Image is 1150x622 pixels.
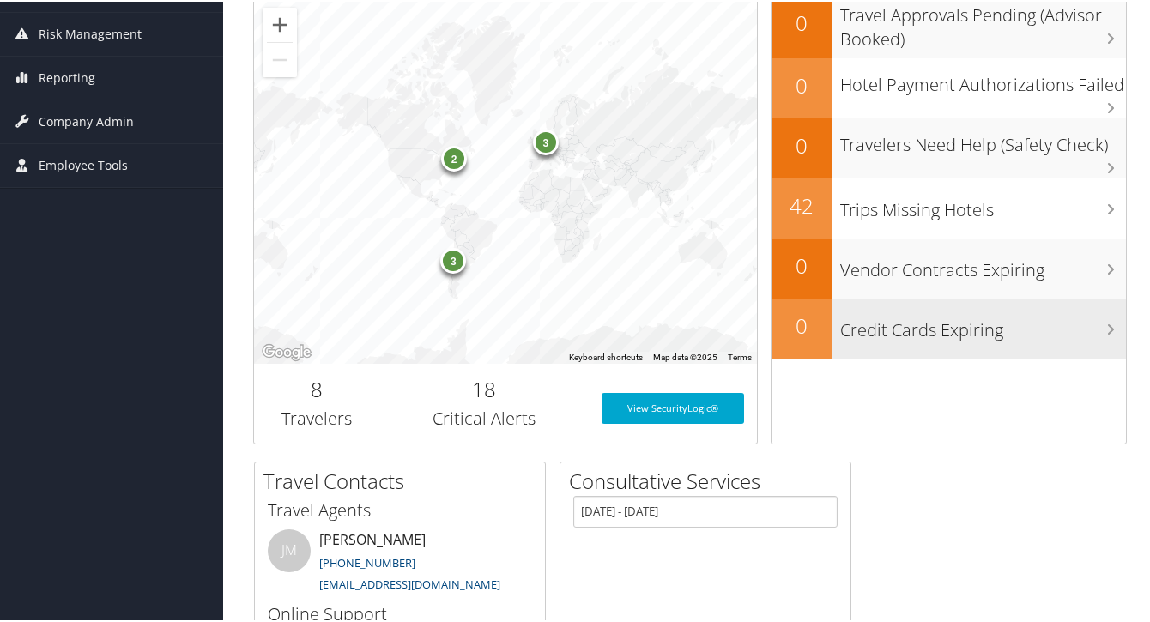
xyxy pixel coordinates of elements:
a: [PHONE_NUMBER] [319,553,415,569]
h3: Travelers [267,405,366,429]
h2: 0 [772,7,832,36]
div: JM [268,528,311,571]
h2: 42 [772,190,832,219]
a: Terms (opens in new tab) [728,351,752,360]
div: 3 [440,246,466,272]
a: 0Travelers Need Help (Safety Check) [772,117,1126,177]
span: Employee Tools [39,142,128,185]
h3: Vendor Contracts Expiring [840,248,1126,281]
a: 0Hotel Payment Authorizations Failed [772,57,1126,117]
div: 3 [533,128,559,154]
h2: 0 [772,69,832,99]
h3: Credit Cards Expiring [840,308,1126,341]
h3: Travel Agents [268,497,532,521]
a: 0Vendor Contracts Expiring [772,237,1126,297]
span: Map data ©2025 [653,351,717,360]
button: Zoom in [263,6,297,40]
span: Reporting [39,55,95,98]
h2: 0 [772,130,832,159]
li: [PERSON_NAME] [259,528,541,598]
a: Open this area in Google Maps (opens a new window) [258,340,315,362]
h2: 18 [392,373,576,402]
h3: Travelers Need Help (Safety Check) [840,123,1126,155]
a: 42Trips Missing Hotels [772,177,1126,237]
img: Google [258,340,315,362]
h2: 0 [772,250,832,279]
a: 0Credit Cards Expiring [772,297,1126,357]
button: Zoom out [263,41,297,75]
button: Keyboard shortcuts [569,350,643,362]
h2: 0 [772,310,832,339]
span: Company Admin [39,99,134,142]
span: Risk Management [39,11,142,54]
h3: Hotel Payment Authorizations Failed [840,63,1126,95]
div: 2 [441,144,467,170]
h3: Trips Missing Hotels [840,188,1126,220]
h3: Critical Alerts [392,405,576,429]
h2: 8 [267,373,366,402]
h2: Travel Contacts [263,465,545,494]
a: [EMAIL_ADDRESS][DOMAIN_NAME] [319,575,500,590]
a: View SecurityLogic® [602,391,743,422]
h2: Consultative Services [569,465,850,494]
